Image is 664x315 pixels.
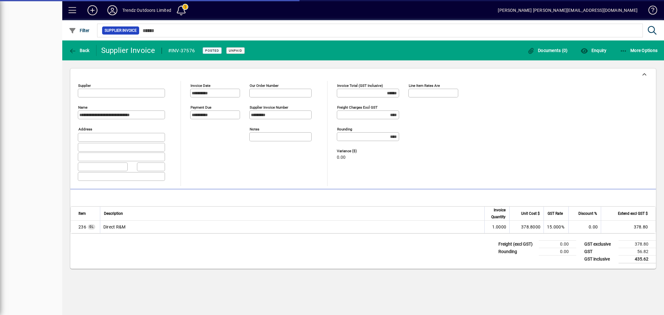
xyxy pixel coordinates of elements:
td: 378.8000 [509,221,544,233]
td: 435.62 [619,255,656,263]
mat-label: Notes [250,127,259,131]
mat-label: Name [78,105,87,110]
td: GST [581,248,619,255]
mat-label: Freight charges excl GST [337,105,378,110]
button: Back [67,45,91,56]
div: #INV-37576 [168,46,195,56]
mat-label: Supplier [78,83,91,88]
td: 1.0000 [484,221,509,233]
mat-label: Line item rates are [409,83,440,88]
button: Enquiry [579,45,608,56]
a: Knowledge Base [644,1,656,21]
td: GST inclusive [581,255,619,263]
span: Supplier Invoice [105,27,137,34]
td: 0.00 [568,221,601,233]
div: Supplier Invoice [101,45,155,55]
mat-label: Supplier invoice number [250,105,288,110]
span: Filter [69,28,90,33]
span: GST Rate [548,210,563,217]
span: Enquiry [581,48,606,53]
span: Variance ($) [337,149,374,153]
span: Direct R&M [78,224,86,230]
mat-label: Payment due [191,105,211,110]
span: Discount % [578,210,597,217]
span: 0.00 [337,155,346,160]
span: Invoice Quantity [488,207,506,220]
td: 378.80 [619,240,656,248]
td: 0.00 [539,248,576,255]
div: [PERSON_NAME] [PERSON_NAME][EMAIL_ADDRESS][DOMAIN_NAME] [498,5,638,15]
span: Item [78,210,86,217]
span: Documents (0) [527,48,568,53]
span: Posted [205,49,219,53]
span: Unit Cost $ [521,210,540,217]
button: Profile [102,5,122,16]
button: Filter [67,25,91,36]
span: GL [89,225,94,228]
td: Freight (excl GST) [495,240,539,248]
span: Back [69,48,90,53]
td: Rounding [495,248,539,255]
span: Extend excl GST $ [618,210,648,217]
div: Trendz Outdoors Limited [122,5,171,15]
td: Direct R&M [100,221,484,233]
mat-label: Rounding [337,127,352,131]
button: Documents (0) [526,45,569,56]
mat-label: Our order number [250,83,279,88]
span: Description [104,210,123,217]
app-page-header-button: Back [62,45,97,56]
td: 15.000% [544,221,568,233]
td: 0.00 [539,240,576,248]
td: 378.80 [601,221,656,233]
span: Unpaid [229,49,242,53]
span: More Options [620,48,658,53]
mat-label: Invoice date [191,83,210,88]
mat-label: Invoice Total (GST inclusive) [337,83,383,88]
button: Add [82,5,102,16]
td: 56.82 [619,248,656,255]
td: GST exclusive [581,240,619,248]
button: More Options [618,45,659,56]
